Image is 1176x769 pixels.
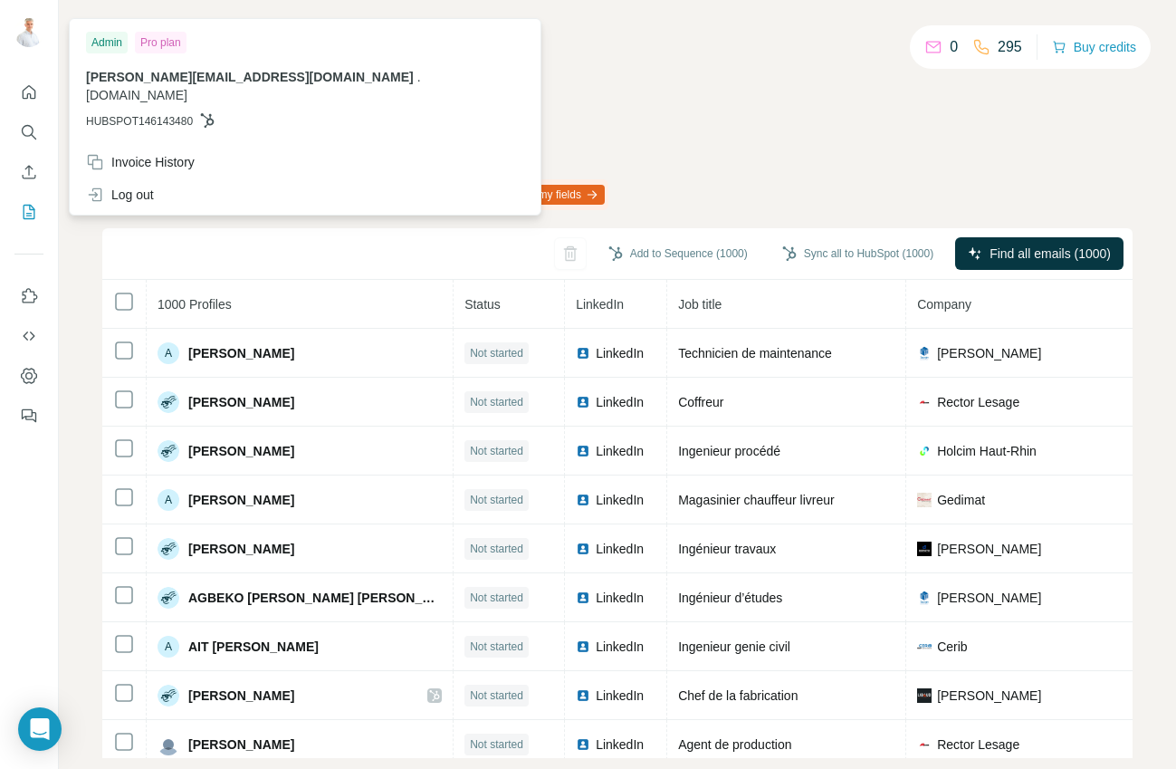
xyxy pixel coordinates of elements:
[576,297,624,312] span: LinkedIn
[955,237,1123,270] button: Find all emails (1000)
[86,88,187,102] span: [DOMAIN_NAME]
[917,688,932,703] img: company-logo
[158,342,179,364] div: A
[470,590,523,606] span: Not started
[86,32,128,53] div: Admin
[470,687,523,704] span: Not started
[158,440,179,462] img: Avatar
[576,737,590,752] img: LinkedIn logo
[576,542,590,556] img: LinkedIn logo
[158,587,179,609] img: Avatar
[576,591,590,605] img: LinkedIn logo
[917,591,932,605] img: company-logo
[14,156,43,188] button: Enrich CSV
[158,489,179,511] div: A
[470,541,523,557] span: Not started
[158,538,179,560] img: Avatar
[188,540,294,558] span: [PERSON_NAME]
[14,399,43,432] button: Feedback
[158,734,179,755] img: Avatar
[14,196,43,228] button: My lists
[576,444,590,458] img: LinkedIn logo
[158,685,179,707] img: Avatar
[937,393,1019,411] span: Rector Lesage
[937,540,1041,558] span: [PERSON_NAME]
[188,735,294,754] span: [PERSON_NAME]
[509,185,605,205] button: Map my fields
[86,186,154,204] div: Log out
[990,245,1111,263] span: Find all emails (1000)
[678,639,790,654] span: Ingenieur genie civil
[470,443,523,459] span: Not started
[917,444,932,458] img: company-logo
[770,240,946,267] button: Sync all to HubSpot (1000)
[678,297,722,312] span: Job title
[678,542,776,556] span: Ingénieur travaux
[937,735,1019,754] span: Rector Lesage
[937,638,967,656] span: Cerib
[188,344,294,362] span: [PERSON_NAME]
[576,493,590,507] img: LinkedIn logo
[470,394,523,410] span: Not started
[188,442,294,460] span: [PERSON_NAME]
[86,70,414,84] span: [PERSON_NAME][EMAIL_ADDRESS][DOMAIN_NAME]
[596,442,644,460] span: LinkedIn
[14,18,43,47] img: Avatar
[86,153,195,171] div: Invoice History
[86,113,193,130] span: HUBSPOT146143480
[417,70,421,84] span: .
[596,240,760,267] button: Add to Sequence (1000)
[596,393,644,411] span: LinkedIn
[14,116,43,149] button: Search
[188,393,294,411] span: [PERSON_NAME]
[464,297,501,312] span: Status
[917,346,932,360] img: company-logo
[18,707,62,751] div: Open Intercom Messenger
[14,76,43,109] button: Quick start
[576,395,590,409] img: LinkedIn logo
[678,444,780,458] span: Ingenieur procédé
[135,32,186,53] div: Pro plan
[917,737,932,752] img: company-logo
[998,36,1022,58] p: 295
[188,589,442,607] span: AGBEKO [PERSON_NAME] [PERSON_NAME]
[596,735,644,754] span: LinkedIn
[950,36,958,58] p: 0
[596,344,644,362] span: LinkedIn
[14,320,43,352] button: Use Surfe API
[937,344,1041,362] span: [PERSON_NAME]
[937,491,985,509] span: Gedimat
[937,687,1041,705] span: [PERSON_NAME]
[596,491,644,509] span: LinkedIn
[678,591,782,605] span: Ingénieur d’études
[576,639,590,654] img: LinkedIn logo
[576,346,590,360] img: LinkedIn logo
[678,737,791,752] span: Agent de production
[917,493,932,507] img: company-logo
[917,297,971,312] span: Company
[917,542,932,556] img: company-logo
[470,736,523,753] span: Not started
[596,540,644,558] span: LinkedIn
[596,638,644,656] span: LinkedIn
[470,492,523,508] span: Not started
[678,395,723,409] span: Coffreur
[678,688,798,703] span: Chef de la fabrication
[188,687,294,705] span: [PERSON_NAME]
[937,442,1037,460] span: Holcim Haut-Rhin
[937,589,1041,607] span: [PERSON_NAME]
[158,636,179,658] div: A
[188,638,319,656] span: AIT [PERSON_NAME]
[14,280,43,312] button: Use Surfe on LinkedIn
[470,639,523,655] span: Not started
[678,493,835,507] span: Magasinier chauffeur livreur
[14,360,43,392] button: Dashboard
[596,687,644,705] span: LinkedIn
[678,346,832,360] span: Technicien de maintenance
[158,297,232,312] span: 1000 Profiles
[158,391,179,413] img: Avatar
[576,688,590,703] img: LinkedIn logo
[470,345,523,361] span: Not started
[188,491,294,509] span: [PERSON_NAME]
[917,639,932,654] img: company-logo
